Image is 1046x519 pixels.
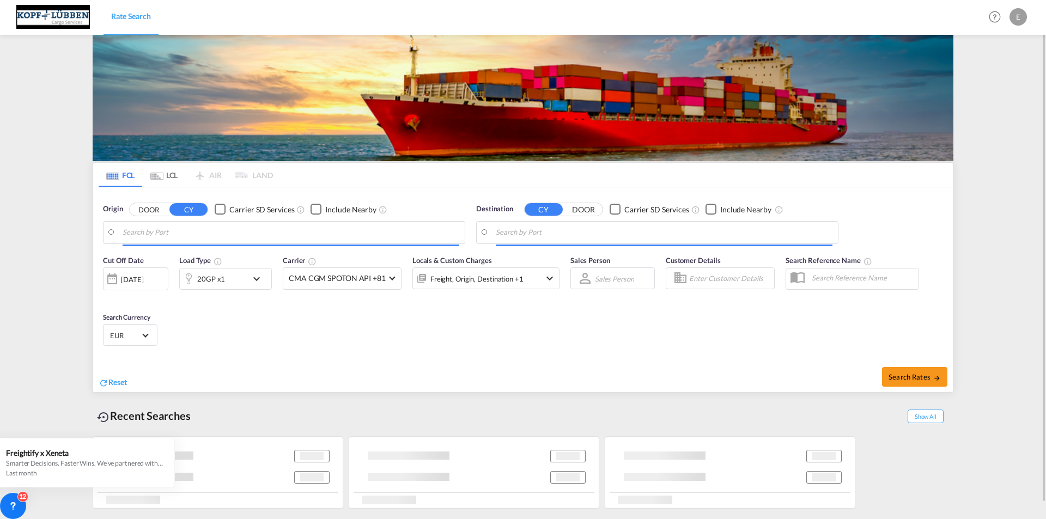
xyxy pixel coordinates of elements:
span: Search Currency [103,313,150,321]
md-tab-item: FCL [99,163,142,187]
div: [DATE] [103,267,168,290]
span: CMA CGM SPOTON API +81 [289,273,386,284]
div: [DATE] [121,274,143,284]
md-checkbox: Checkbox No Ink [311,204,376,215]
div: Origin DOOR CY Checkbox No InkUnchecked: Search for CY (Container Yard) services for all selected... [93,187,953,392]
div: 20GP x1icon-chevron-down [179,268,272,290]
md-icon: Unchecked: Search for CY (Container Yard) services for all selected carriers.Checked : Search for... [691,205,700,214]
span: Sales Person [570,256,610,265]
input: Search by Port [123,224,459,241]
img: 25cf3bb0aafc11ee9c4fdbd399af7748.JPG [16,5,90,29]
md-icon: icon-refresh [99,378,108,388]
div: Freight Origin Destination Factory Stuffing [430,271,524,286]
span: Search Rates [889,373,941,381]
div: 20GP x1 [197,271,225,286]
div: Carrier SD Services [624,204,689,215]
md-icon: Your search will be saved by the below given name [863,257,872,266]
img: LCL+%26+FCL+BACKGROUND.png [93,35,953,161]
button: DOOR [564,203,603,216]
md-select: Sales Person [594,271,635,286]
md-icon: The selected Trucker/Carrierwill be displayed in the rate results If the rates are from another f... [308,257,317,266]
md-icon: Unchecked: Search for CY (Container Yard) services for all selected carriers.Checked : Search for... [296,205,305,214]
md-checkbox: Checkbox No Ink [610,204,689,215]
div: Help [986,8,1009,27]
md-icon: Unchecked: Ignores neighbouring ports when fetching rates.Checked : Includes neighbouring ports w... [775,205,783,214]
md-pagination-wrapper: Use the left and right arrow keys to navigate between tabs [99,163,273,187]
span: Search Reference Name [786,256,872,265]
md-checkbox: Checkbox No Ink [706,204,771,215]
span: Show All [908,410,944,423]
md-icon: Unchecked: Ignores neighbouring ports when fetching rates.Checked : Includes neighbouring ports w... [379,205,387,214]
div: Carrier SD Services [229,204,294,215]
div: E [1009,8,1027,26]
md-icon: icon-backup-restore [97,411,110,424]
span: Carrier [283,256,317,265]
input: Search Reference Name [806,270,919,286]
span: Origin [103,204,123,215]
md-select: Select Currency: € EUREuro [109,327,151,343]
span: Reset [108,377,127,387]
span: Locals & Custom Charges [412,256,492,265]
button: DOOR [130,203,168,216]
md-datepicker: Select [103,289,111,304]
span: Destination [476,204,513,215]
md-icon: icon-chevron-down [250,272,269,285]
span: Customer Details [666,256,721,265]
div: Freight Origin Destination Factory Stuffingicon-chevron-down [412,267,560,289]
span: Help [986,8,1004,26]
input: Enter Customer Details [689,270,771,286]
button: CY [169,203,208,216]
div: Include Nearby [720,204,771,215]
md-icon: icon-information-outline [214,257,222,266]
span: EUR [110,331,141,340]
md-icon: icon-chevron-down [543,272,556,285]
md-icon: icon-arrow-right [933,374,941,382]
input: Search by Port [496,224,832,241]
span: Cut Off Date [103,256,144,265]
span: Load Type [179,256,222,265]
div: icon-refreshReset [99,377,127,389]
div: Include Nearby [325,204,376,215]
div: Recent Searches [93,404,195,428]
md-checkbox: Checkbox No Ink [215,204,294,215]
md-tab-item: LCL [142,163,186,187]
button: Search Ratesicon-arrow-right [882,367,947,387]
span: Rate Search [111,11,151,21]
button: CY [525,203,563,216]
